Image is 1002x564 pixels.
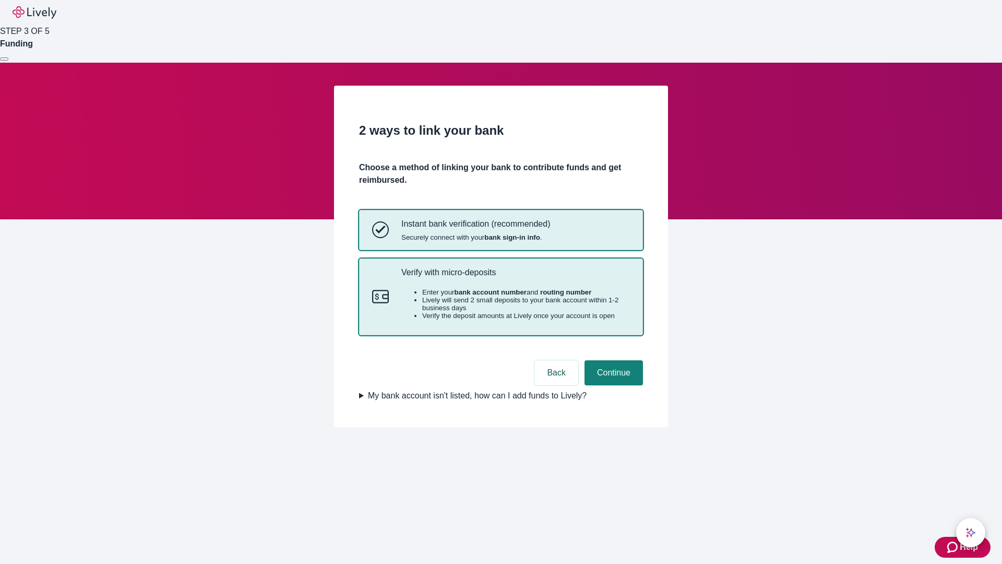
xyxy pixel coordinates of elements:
[372,288,389,305] svg: Micro-deposits
[584,360,643,385] button: Continue
[965,527,976,538] svg: Lively AI Assistant
[372,221,389,238] svg: Instant bank verification
[360,210,642,249] button: Instant bank verificationInstant bank verification (recommended)Securely connect with yourbank si...
[534,360,578,385] button: Back
[359,390,643,402] summary: My bank account isn't listed, how can I add funds to Lively?
[401,267,630,277] p: Verify with micro-deposits
[455,288,527,296] strong: bank account number
[422,312,630,320] li: Verify the deposit amounts at Lively once your account is open
[360,259,642,335] button: Micro-depositsVerify with micro-depositsEnter yourbank account numberand routing numberLively wil...
[484,233,540,241] strong: bank sign-in info
[359,161,643,186] h4: Choose a method of linking your bank to contribute funds and get reimbursed.
[956,518,985,547] button: chat
[359,121,643,140] h2: 2 ways to link your bank
[935,537,991,558] button: Zendesk support iconHelp
[960,541,978,554] span: Help
[401,219,550,229] p: Instant bank verification (recommended)
[13,6,56,19] img: Lively
[422,296,630,312] li: Lively will send 2 small deposits to your bank account within 1-2 business days
[540,288,591,296] strong: routing number
[422,288,630,296] li: Enter your and
[401,233,550,241] span: Securely connect with your .
[947,541,960,554] svg: Zendesk support icon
